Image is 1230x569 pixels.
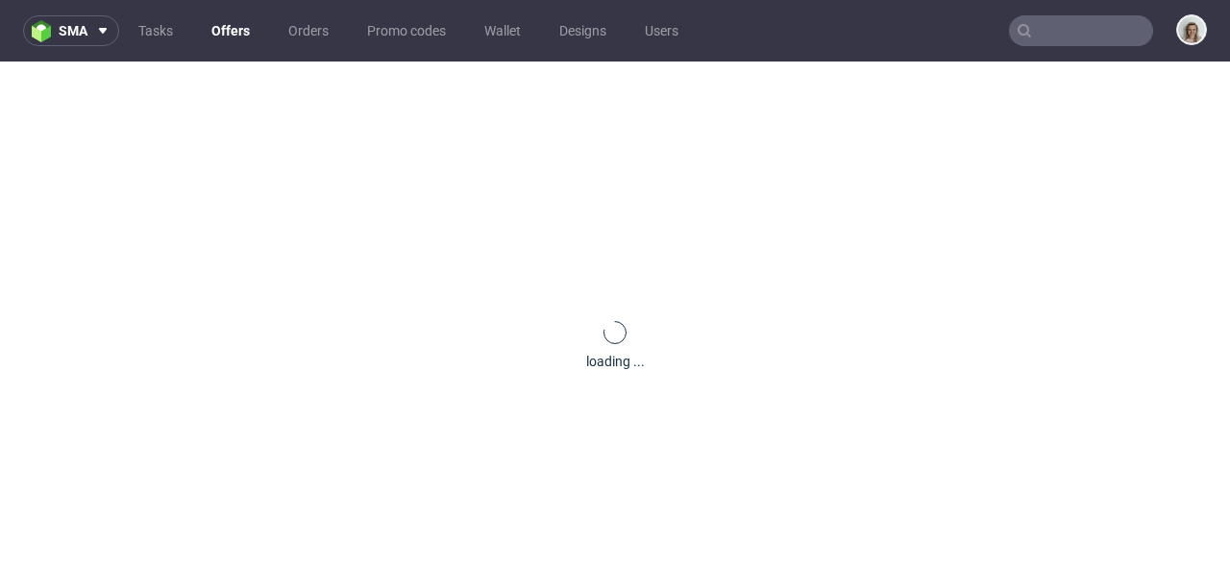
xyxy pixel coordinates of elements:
img: Monika Poźniak [1178,16,1205,43]
a: Promo codes [356,15,457,46]
button: sma [23,15,119,46]
div: loading ... [586,352,645,371]
a: Users [633,15,690,46]
a: Designs [548,15,618,46]
a: Wallet [473,15,532,46]
a: Tasks [127,15,184,46]
span: sma [59,24,87,37]
a: Offers [200,15,261,46]
img: logo [32,20,59,42]
a: Orders [277,15,340,46]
